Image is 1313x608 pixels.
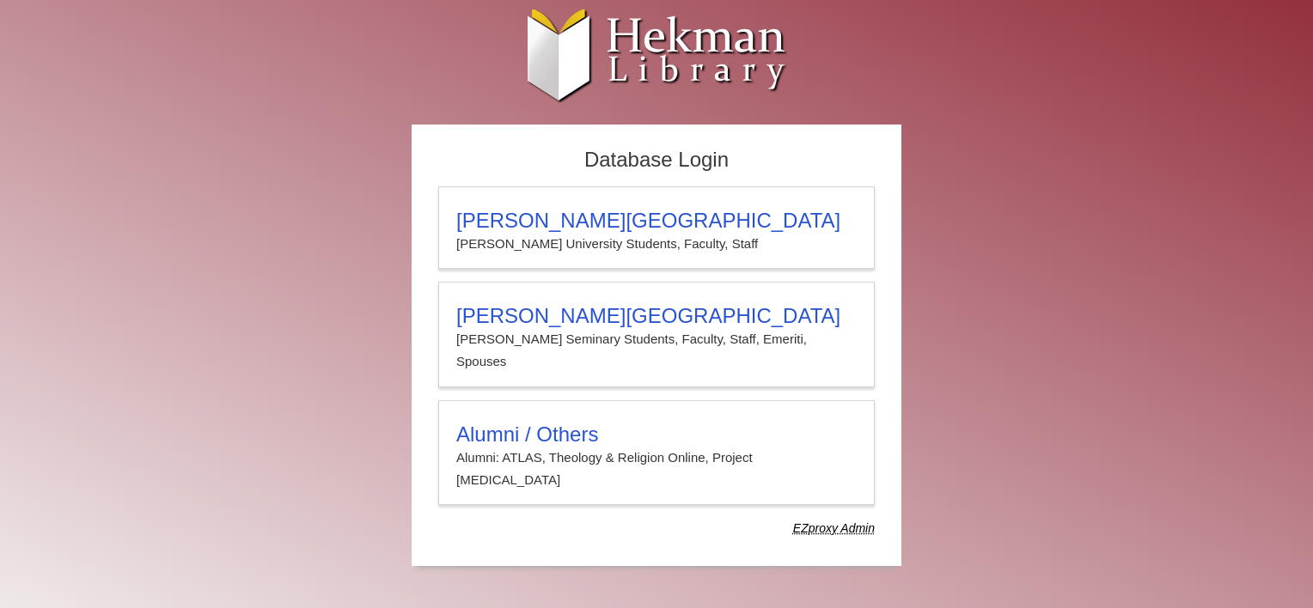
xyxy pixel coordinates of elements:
[456,233,857,255] p: [PERSON_NAME] University Students, Faculty, Staff
[430,143,883,178] h2: Database Login
[456,423,857,447] h3: Alumni / Others
[456,423,857,492] summary: Alumni / OthersAlumni: ATLAS, Theology & Religion Online, Project [MEDICAL_DATA]
[793,521,875,535] dfn: Use Alumni login
[438,282,875,387] a: [PERSON_NAME][GEOGRAPHIC_DATA][PERSON_NAME] Seminary Students, Faculty, Staff, Emeriti, Spouses
[456,304,857,328] h3: [PERSON_NAME][GEOGRAPHIC_DATA]
[456,209,857,233] h3: [PERSON_NAME][GEOGRAPHIC_DATA]
[438,186,875,269] a: [PERSON_NAME][GEOGRAPHIC_DATA][PERSON_NAME] University Students, Faculty, Staff
[456,447,857,492] p: Alumni: ATLAS, Theology & Religion Online, Project [MEDICAL_DATA]
[456,328,857,374] p: [PERSON_NAME] Seminary Students, Faculty, Staff, Emeriti, Spouses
